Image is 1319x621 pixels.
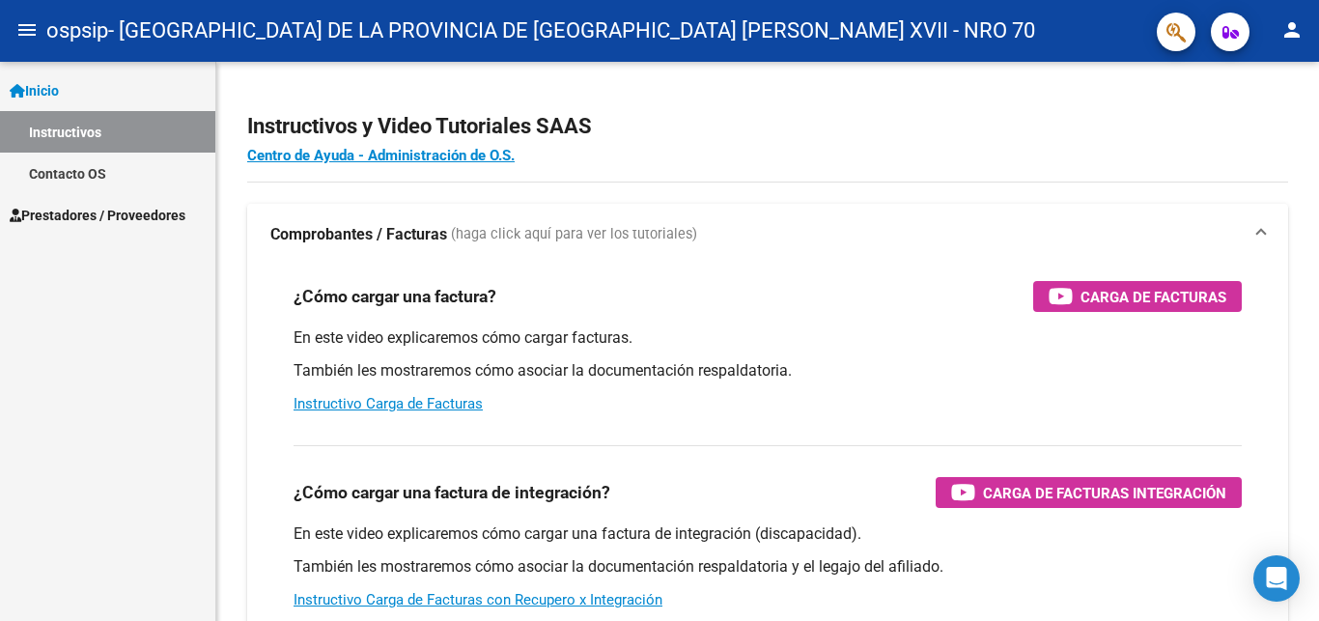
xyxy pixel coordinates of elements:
strong: Comprobantes / Facturas [270,224,447,245]
span: ospsip [46,10,108,52]
span: - [GEOGRAPHIC_DATA] DE LA PROVINCIA DE [GEOGRAPHIC_DATA] [PERSON_NAME] XVII - NRO 70 [108,10,1035,52]
h2: Instructivos y Video Tutoriales SAAS [247,108,1288,145]
span: Carga de Facturas [1080,285,1226,309]
a: Instructivo Carga de Facturas [294,395,483,412]
a: Centro de Ayuda - Administración de O.S. [247,147,515,164]
div: Open Intercom Messenger [1253,555,1300,602]
a: Instructivo Carga de Facturas con Recupero x Integración [294,591,662,608]
p: En este video explicaremos cómo cargar facturas. [294,327,1242,349]
p: También les mostraremos cómo asociar la documentación respaldatoria y el legajo del afiliado. [294,556,1242,578]
p: También les mostraremos cómo asociar la documentación respaldatoria. [294,360,1242,381]
p: En este video explicaremos cómo cargar una factura de integración (discapacidad). [294,523,1242,545]
button: Carga de Facturas Integración [936,477,1242,508]
h3: ¿Cómo cargar una factura? [294,283,496,310]
span: Inicio [10,80,59,101]
mat-icon: person [1280,18,1304,42]
mat-icon: menu [15,18,39,42]
h3: ¿Cómo cargar una factura de integración? [294,479,610,506]
span: Carga de Facturas Integración [983,481,1226,505]
mat-expansion-panel-header: Comprobantes / Facturas (haga click aquí para ver los tutoriales) [247,204,1288,266]
button: Carga de Facturas [1033,281,1242,312]
span: Prestadores / Proveedores [10,205,185,226]
span: (haga click aquí para ver los tutoriales) [451,224,697,245]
